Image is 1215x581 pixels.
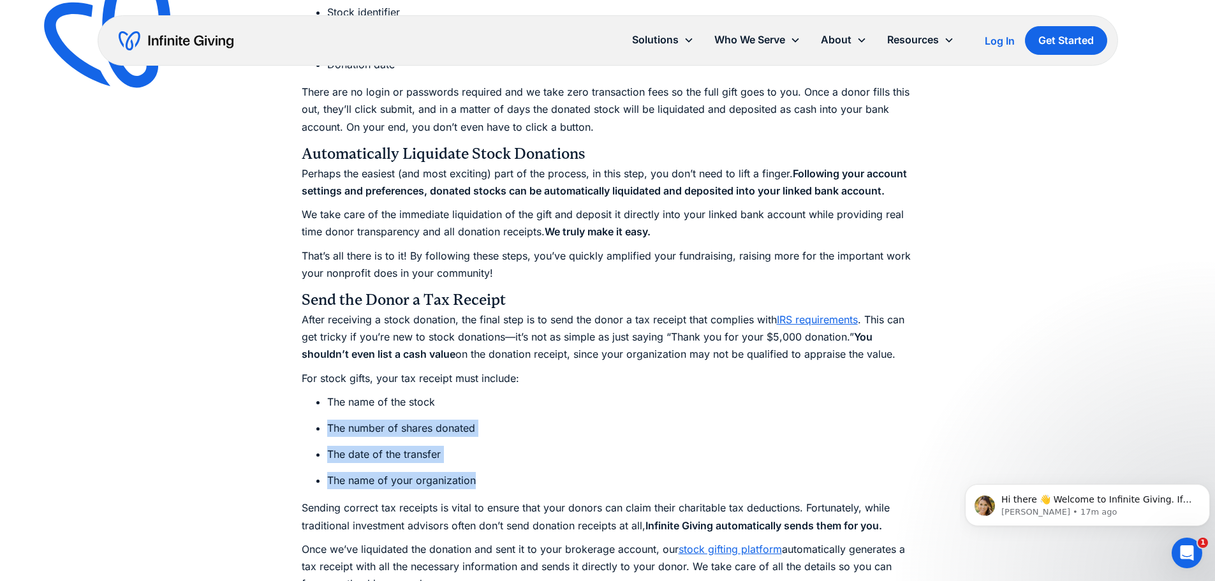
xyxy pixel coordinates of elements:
div: About [821,31,851,48]
div: Resources [887,31,939,48]
span: 1 [1198,538,1208,548]
p: After receiving a stock donation, the final step is to send the donor a tax receipt that complies... [302,311,914,364]
p: We take care of the immediate liquidation of the gift and deposit it directly into your linked ba... [302,206,914,240]
p: For stock gifts, your tax receipt must include: [302,370,914,387]
p: There are no login or passwords required and we take zero transaction fees so the full gift goes ... [302,84,914,136]
div: About [811,26,877,54]
li: The name of your organization [327,472,914,489]
p: That’s all there is to it! By following these steps, you’ve quickly amplified your fundraising, r... [302,247,914,282]
strong: We truly make it easy. [545,225,651,238]
a: stock gifting platform [679,543,782,555]
strong: Infinite Giving automatically sends them for you. [645,519,882,532]
a: IRS requirements [777,313,858,326]
div: Who We Serve [704,26,811,54]
li: The name of the stock [327,393,914,411]
div: Log In [985,36,1015,46]
li: Stock identifier [327,4,914,21]
div: Resources [877,26,964,54]
a: Log In [985,33,1015,48]
h4: Send the Donor a Tax Receipt [302,288,914,311]
a: Get Started [1025,26,1107,55]
div: Who We Serve [714,31,785,48]
a: home [119,31,233,51]
iframe: Intercom notifications message [960,457,1215,547]
li: The date of the transfer [327,446,914,463]
iframe: Intercom live chat [1172,538,1202,568]
p: Sending correct tax receipts is vital to ensure that your donors can claim their charitable tax d... [302,499,914,534]
div: Solutions [622,26,704,54]
p: Perhaps the easiest (and most exciting) part of the process, in this step, you don’t need to lift... [302,165,914,200]
div: Solutions [632,31,679,48]
h4: Automatically Liquidate Stock Donations [302,142,914,165]
li: The number of shares donated [327,420,914,437]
